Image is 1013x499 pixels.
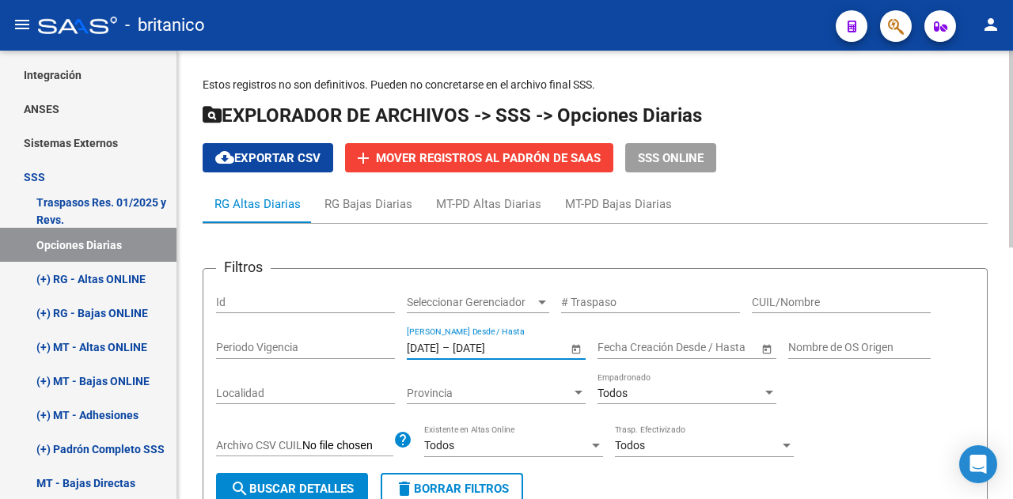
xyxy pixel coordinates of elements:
[638,151,704,165] span: SSS ONLINE
[230,482,354,496] span: Buscar Detalles
[407,296,535,309] span: Seleccionar Gerenciador
[407,387,571,400] span: Provincia
[230,479,249,498] mat-icon: search
[758,340,775,357] button: Open calendar
[598,341,655,354] input: Fecha inicio
[424,439,454,452] span: Todos
[216,256,271,278] h3: Filtros
[215,151,321,165] span: Exportar CSV
[567,340,584,357] button: Open calendar
[125,8,205,43] span: - britanico
[215,148,234,167] mat-icon: cloud_download
[981,15,1000,34] mat-icon: person
[615,439,645,452] span: Todos
[376,151,601,165] span: Mover registros al PADRÓN de SAAS
[959,445,997,483] div: Open Intercom Messenger
[407,341,439,354] input: Fecha inicio
[302,439,393,453] input: Archivo CSV CUIL
[354,149,373,168] mat-icon: add
[13,15,32,34] mat-icon: menu
[214,195,301,213] div: RG Altas Diarias
[565,195,672,213] div: MT-PD Bajas Diarias
[453,341,530,354] input: Fecha fin
[395,482,509,496] span: Borrar Filtros
[436,195,541,213] div: MT-PD Altas Diarias
[203,143,333,172] button: Exportar CSV
[324,195,412,213] div: RG Bajas Diarias
[669,341,746,354] input: Fecha fin
[393,430,412,449] mat-icon: help
[442,341,450,354] span: –
[625,143,716,172] button: SSS ONLINE
[216,439,302,452] span: Archivo CSV CUIL
[203,76,988,93] p: Estos registros no son definitivos. Pueden no concretarse en el archivo final SSS.
[203,104,702,127] span: EXPLORADOR DE ARCHIVOS -> SSS -> Opciones Diarias
[345,143,613,172] button: Mover registros al PADRÓN de SAAS
[598,387,628,399] span: Todos
[395,479,414,498] mat-icon: delete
